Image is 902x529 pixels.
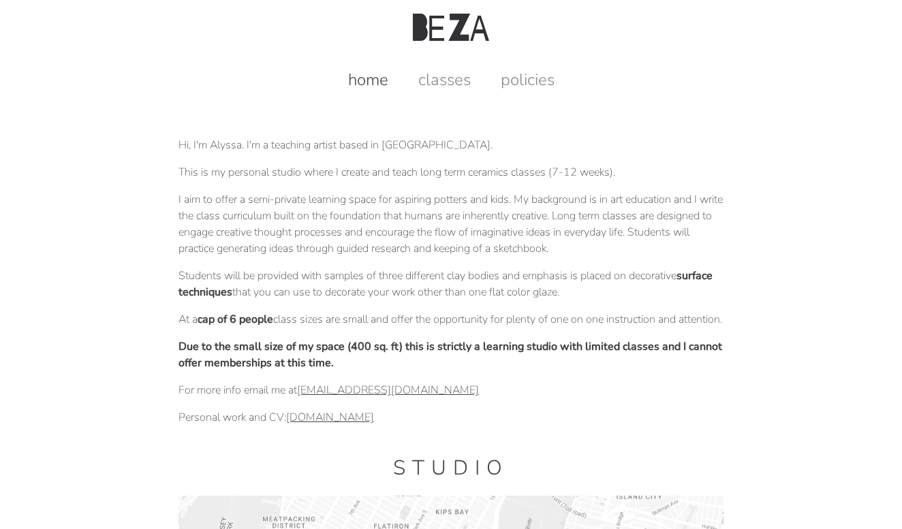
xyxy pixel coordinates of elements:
p: I aim to offer a semi-private learning space for aspiring potters and kids. My background is in a... [178,191,724,257]
a: classes [405,69,484,91]
p: Students will be provided with samples of three different clay bodies and emphasis is placed on d... [178,268,724,300]
a: home [335,69,402,91]
p: For more info email me at [178,382,724,398]
h1: Studio [178,454,724,482]
p: This is my personal studio where I create and teach long term ceramics classes (7-12 weeks). [178,164,724,180]
strong: cap of 6 people [198,312,273,327]
p: At a class sizes are small and offer the opportunity for plenty of one on one instruction and att... [178,311,724,327]
a: policies [487,69,568,91]
a: [DOMAIN_NAME] [286,410,374,425]
strong: Due to the small size of my space (400 sq. ft) this is strictly a learning studio with limited cl... [178,339,722,370]
img: Beza Studio Logo [413,14,489,41]
a: [EMAIL_ADDRESS][DOMAIN_NAME] [297,383,479,398]
p: Hi, I'm Alyssa. I'm a teaching artist based in [GEOGRAPHIC_DATA]. [178,137,724,153]
strong: surface techniques [178,268,713,300]
p: Personal work and CV: [178,409,724,426]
